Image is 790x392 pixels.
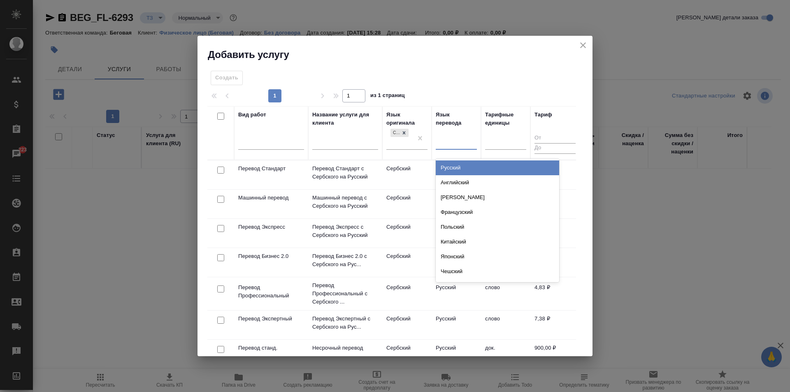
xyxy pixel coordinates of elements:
p: Перевод Бизнес 2.0 [238,252,304,260]
p: Перевод Профессиональный с Сербского ... [312,281,378,306]
div: Язык оригинала [386,111,428,127]
div: [PERSON_NAME] [436,190,559,205]
div: Сербский [390,128,409,138]
div: Название услуги для клиента [312,111,378,127]
td: Сербский [382,248,432,277]
td: Русский [432,279,481,308]
input: От [534,133,576,144]
td: Русский [432,340,481,369]
p: Перевод Экспертный [238,315,304,323]
td: Русский [432,248,481,277]
p: Перевод Экспресс [238,223,304,231]
td: 4,83 ₽ [530,279,580,308]
p: Перевод Профессиональный [238,283,304,300]
td: 7,38 ₽ [530,311,580,339]
td: Сербский [382,219,432,248]
p: Перевод станд. несрочный [238,344,304,360]
td: Русский [432,190,481,218]
p: Перевод Экспертный с Сербского на Рус... [312,315,378,331]
button: close [577,39,589,51]
div: Польский [436,220,559,234]
p: Машинный перевод [238,194,304,202]
div: Сербский [436,279,559,294]
td: Сербский [382,160,432,189]
p: Несрочный перевод стандартных докумен... [312,344,378,360]
td: Русский [432,219,481,248]
div: Язык перевода [436,111,477,127]
div: Тарифные единицы [485,111,526,127]
div: Французский [436,205,559,220]
td: 900,00 ₽ [530,340,580,369]
p: Перевод Бизнес 2.0 с Сербского на Рус... [312,252,378,269]
td: Русский [432,160,481,189]
td: слово [481,279,530,308]
div: Китайский [436,234,559,249]
p: Перевод Стандарт [238,165,304,173]
span: из 1 страниц [370,90,405,102]
p: Перевод Экспресс с Сербского на Русский [312,223,378,239]
div: Тариф [534,111,552,119]
td: Сербский [382,190,432,218]
input: До [534,143,576,153]
td: док. [481,340,530,369]
div: Сербский [390,129,400,137]
p: Машинный перевод с Сербского на Русский [312,194,378,210]
p: Перевод Стандарт с Сербского на Русский [312,165,378,181]
td: Русский [432,311,481,339]
div: Русский [436,160,559,175]
td: Сербский [382,311,432,339]
div: Английский [436,175,559,190]
div: Вид работ [238,111,266,119]
td: слово [481,311,530,339]
h2: Добавить услугу [208,48,592,61]
div: Японский [436,249,559,264]
td: Сербский [382,340,432,369]
div: Чешский [436,264,559,279]
td: Сербский [382,279,432,308]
